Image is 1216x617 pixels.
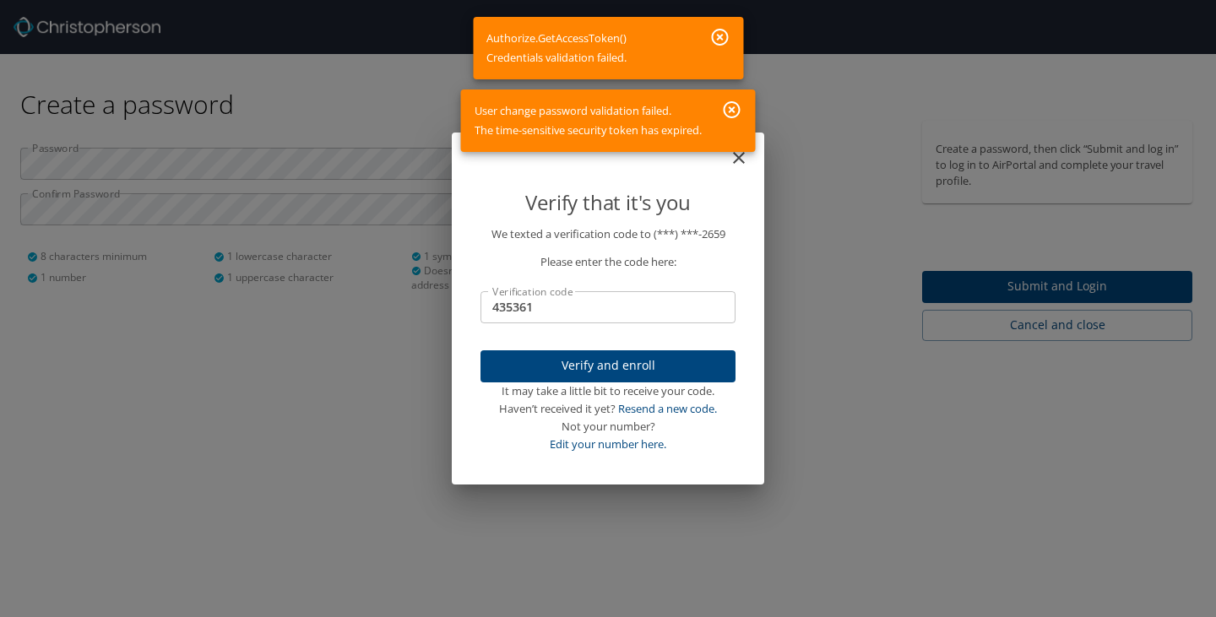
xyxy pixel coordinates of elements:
div: Haven’t received it yet? [480,400,736,418]
div: Authorize.GetAccessToken() Credentials validation failed. [486,22,627,74]
span: Verify and enroll [494,355,722,376]
a: Edit your number here. [550,436,666,452]
button: Verify and enroll [480,350,736,383]
div: User change password validation failed. The time-sensitive security token has expired. [475,95,702,147]
div: It may take a little bit to receive your code. [480,382,736,400]
button: close [737,139,757,160]
p: Verify that it's you [480,187,736,219]
p: We texted a verification code to (***) ***- 2659 [480,225,736,243]
div: Not your number? [480,418,736,436]
p: Please enter the code here: [480,253,736,271]
a: Resend a new code. [618,401,717,416]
